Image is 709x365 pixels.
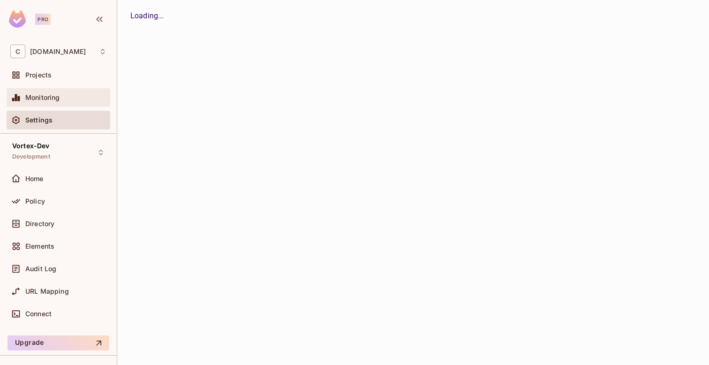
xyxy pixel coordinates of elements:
[12,153,50,160] span: Development
[25,288,69,295] span: URL Mapping
[130,10,696,22] div: Loading...
[35,14,51,25] div: Pro
[12,142,50,150] span: Vortex-Dev
[25,116,53,124] span: Settings
[25,71,52,79] span: Projects
[25,175,44,182] span: Home
[25,220,54,228] span: Directory
[30,48,86,55] span: Workspace: consoleconnect.com
[25,94,60,101] span: Monitoring
[25,198,45,205] span: Policy
[8,335,109,350] button: Upgrade
[25,243,54,250] span: Elements
[25,310,52,318] span: Connect
[10,45,25,58] span: C
[9,10,26,28] img: SReyMgAAAABJRU5ErkJggg==
[25,265,56,273] span: Audit Log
